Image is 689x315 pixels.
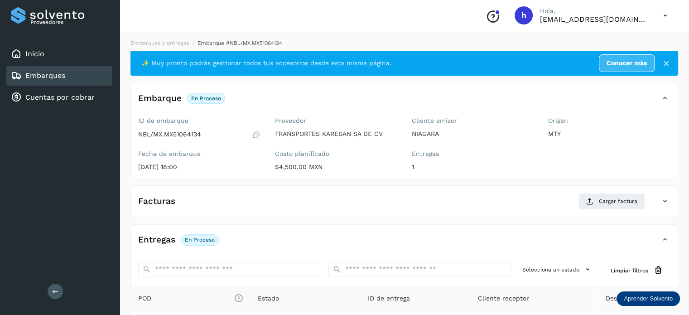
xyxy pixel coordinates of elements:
button: Cargar factura [578,193,645,209]
span: Embarque #NBL/MX.MX51064134 [198,40,282,46]
label: Costo planificado [275,150,397,158]
p: En proceso [185,237,215,243]
p: $4,500.00 MXN [275,163,397,171]
p: 1 [412,163,534,171]
h4: Entregas [138,235,175,245]
h4: Facturas [138,196,175,207]
div: Inicio [6,44,112,64]
a: Conocer más [599,54,655,72]
p: [DATE] 18:00 [138,163,260,171]
div: EmbarqueEn proceso [131,91,678,113]
button: Limpiar filtros [603,262,670,279]
span: Cargar factura [599,197,637,205]
label: Entregas [412,150,534,158]
div: EntregasEn proceso [131,232,678,255]
p: Proveedores [30,19,109,25]
nav: breadcrumb [130,39,678,47]
a: Cuentas por cobrar [25,93,95,102]
span: POD [138,294,243,303]
div: Embarques [6,66,112,86]
span: Limpiar filtros [611,267,648,275]
a: Inicio [25,49,44,58]
label: Proveedor [275,117,397,125]
span: Destino [606,294,629,303]
a: Embarques y entregas [131,40,189,46]
p: hpichardo@karesan.com.mx [540,15,649,24]
a: Embarques [25,71,65,80]
button: Selecciona un estado [519,262,596,277]
span: ✨ Muy pronto podrás gestionar todos tus accesorios desde esta misma página. [141,58,391,68]
p: En proceso [191,95,221,102]
span: Cliente receptor [478,294,529,303]
label: Origen [548,117,670,125]
p: MTY [548,130,670,138]
p: NBL/MX.MX51064134 [138,131,201,138]
h4: Embarque [138,93,182,104]
div: Aprender Solvento [617,291,680,306]
div: Cuentas por cobrar [6,87,112,107]
span: ID de entrega [368,294,410,303]
label: ID de embarque [138,117,260,125]
div: FacturasCargar factura [131,193,678,217]
span: Estado [258,294,279,303]
p: NIAGARA [412,130,534,138]
p: TRANSPORTES KARESAN SA DE CV [275,130,397,138]
label: Fecha de embarque [138,150,260,158]
label: Cliente emisor [412,117,534,125]
p: Aprender Solvento [624,295,673,302]
p: Hola, [540,7,649,15]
